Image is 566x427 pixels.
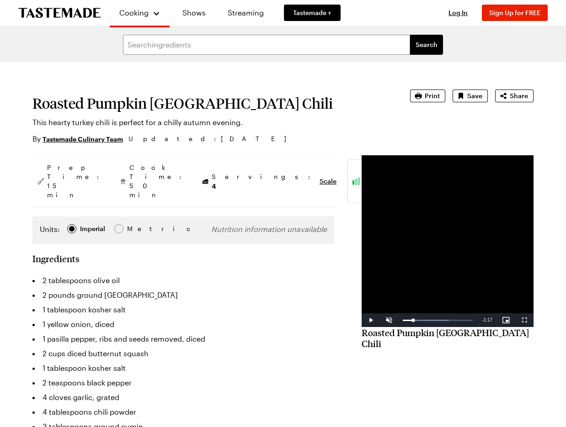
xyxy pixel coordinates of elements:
[32,405,334,419] li: 4 tablespoons chili powder
[482,317,483,322] span: -
[47,163,104,200] span: Prep Time: 15 min
[380,313,398,327] button: Unmute
[362,155,534,327] video-js: Video Player
[32,332,334,346] li: 1 pasilla pepper, ribs and seeds removed, diced
[440,8,476,17] button: Log In
[80,224,106,234] span: Imperial
[497,313,515,327] button: Picture-in-Picture
[293,8,331,17] span: Tastemade +
[32,346,334,361] li: 2 cups diced butternut squash
[80,224,105,234] div: Imperial
[489,9,540,16] span: Sign Up for FREE
[40,224,60,235] label: Units:
[484,317,492,322] span: 1:17
[18,8,101,18] a: To Tastemade Home Page
[211,225,327,233] span: Nutrition information unavailable
[32,302,334,317] li: 1 tablespoon kosher salt
[32,133,123,144] p: By
[32,317,334,332] li: 1 yellow onion, diced
[32,253,80,264] h2: Ingredients
[482,5,548,21] button: Sign Up for FREE
[212,172,315,191] span: Servings:
[119,4,160,22] button: Cooking
[320,177,336,186] button: Scale
[410,35,443,55] button: filters
[212,181,216,190] span: 4
[495,90,534,102] button: Share
[32,95,384,111] h1: Roasted Pumpkin [GEOGRAPHIC_DATA] Chili
[32,390,334,405] li: 4 cloves garlic, grated
[449,9,468,16] span: Log In
[362,327,534,349] h2: Roasted Pumpkin [GEOGRAPHIC_DATA] Chili
[32,117,384,128] p: This hearty turkey chili is perfect for a chilly autumn evening.
[119,8,149,17] span: Cooking
[362,313,380,327] button: Play
[129,163,186,200] span: Cook Time: 50 min
[515,313,534,327] button: Fullscreen
[127,224,146,234] div: Metric
[284,5,341,21] a: Tastemade +
[467,91,482,100] span: Save
[43,134,123,144] a: Tastemade Culinary Team
[32,375,334,390] li: 2 teaspoons black pepper
[128,134,295,144] span: Updated : [DATE]
[410,90,445,102] button: Print
[453,90,488,102] button: Save recipe
[425,91,440,100] span: Print
[32,361,334,375] li: 1 tablespoon kosher salt
[127,224,147,234] span: Metric
[32,288,334,302] li: 2 pounds ground [GEOGRAPHIC_DATA]
[403,320,473,321] div: Progress Bar
[32,273,334,288] li: 2 tablespoons olive oil
[40,224,146,237] div: Imperial Metric
[510,91,528,100] span: Share
[416,40,438,49] span: Search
